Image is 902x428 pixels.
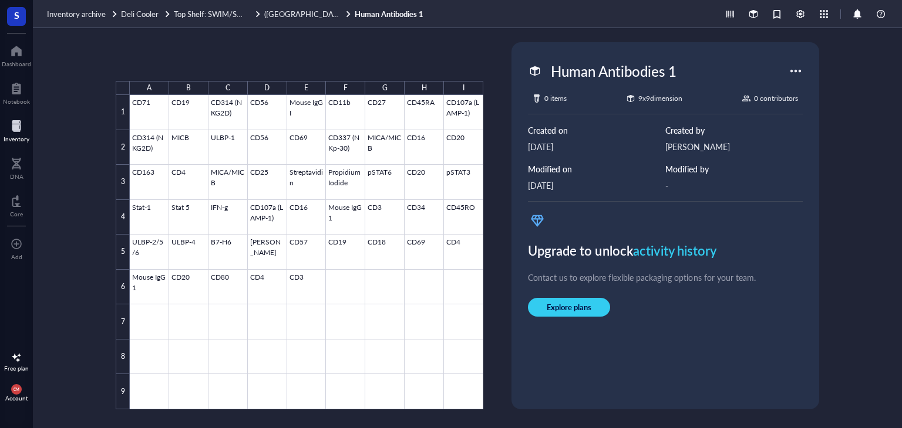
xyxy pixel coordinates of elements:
[186,81,191,95] div: B
[528,239,803,261] div: Upgrade to unlock
[14,8,19,22] span: S
[3,98,30,105] div: Notebook
[116,95,130,130] div: 1
[4,365,29,372] div: Free plan
[528,124,665,137] div: Created on
[422,81,427,95] div: H
[547,302,591,312] span: Explore plans
[11,253,22,260] div: Add
[4,135,29,142] div: Inventory
[754,93,798,104] div: 0 contributors
[4,117,29,142] a: Inventory
[116,374,130,409] div: 9
[10,154,23,180] a: DNA
[14,387,19,392] span: CM
[116,130,130,165] div: 2
[10,210,23,218] div: Core
[116,270,130,305] div: 6
[5,395,28,402] div: Account
[2,60,31,67] div: Dashboard
[264,8,384,19] span: ([GEOGRAPHIC_DATA]) Antibodies
[528,162,665,175] div: Modified on
[382,81,388,95] div: G
[528,298,610,317] button: Explore plans
[174,8,318,19] span: Top Shelf: SWIM/SWTA (left), Shared (right)
[3,79,30,105] a: Notebook
[355,9,426,19] a: Human Antibodies 1
[344,81,348,95] div: F
[121,9,171,19] a: Deli Cooler
[116,304,130,339] div: 7
[665,140,803,153] div: [PERSON_NAME]
[633,241,717,260] span: activity history
[544,93,567,104] div: 0 items
[121,8,159,19] span: Deli Cooler
[463,81,465,95] div: I
[528,298,803,317] a: Explore plans
[47,8,106,19] span: Inventory archive
[638,93,682,104] div: 9 x 9 dimension
[2,42,31,67] a: Dashboard
[116,339,130,375] div: 8
[225,81,230,95] div: C
[665,179,803,192] div: -
[546,59,682,83] div: Human Antibodies 1
[116,235,130,270] div: 5
[147,81,152,95] div: A
[665,124,803,137] div: Created by
[10,192,23,218] a: Core
[264,81,270,95] div: D
[528,140,665,153] div: [DATE]
[116,200,130,235] div: 4
[116,165,130,200] div: 3
[665,162,803,175] div: Modified by
[304,81,308,95] div: E
[528,179,665,192] div: [DATE]
[47,9,119,19] a: Inventory archive
[10,173,23,180] div: DNA
[174,9,352,19] a: Top Shelf: SWIM/SWTA (left), Shared (right)([GEOGRAPHIC_DATA]) Antibodies
[528,271,803,284] div: Contact us to explore flexible packaging options for your team.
